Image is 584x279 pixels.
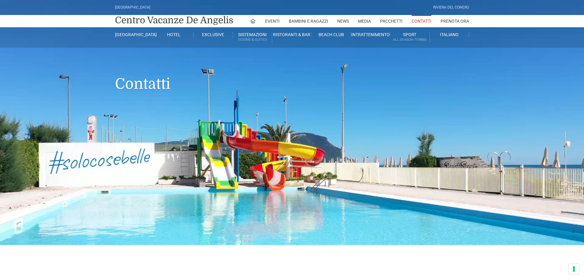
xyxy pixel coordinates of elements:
a: Italiano [430,32,469,37]
h1: Contatti [115,48,469,102]
div: Riviera Del Conero [433,5,469,10]
a: Beach Club [312,32,351,37]
a: Exclusive [194,32,233,37]
a: Pacchetti [380,15,403,27]
a: Ristoranti & Bar [272,32,311,37]
button: Le tue preferenze relative al consenso per le tecnologie di tracciamento [569,264,579,274]
a: Contatti [412,15,431,27]
a: Eventi [265,15,280,27]
a: Intrattenimento [351,32,390,37]
a: Bambini e Ragazzi [289,15,328,27]
div: [GEOGRAPHIC_DATA] [115,5,150,10]
a: SportAll Season Tennis [390,32,429,43]
a: Centro Vacanze De Angelis [115,14,233,26]
span: Italiano [440,32,459,37]
a: [GEOGRAPHIC_DATA] [115,32,154,37]
a: News [337,15,349,27]
a: Prenota Ora [441,15,469,27]
small: All Season Tennis [390,37,429,43]
a: Media [358,15,371,27]
small: Rooms & Suites [233,37,272,43]
a: SistemazioniRooms & Suites [233,32,272,43]
a: Hotel [154,32,193,37]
